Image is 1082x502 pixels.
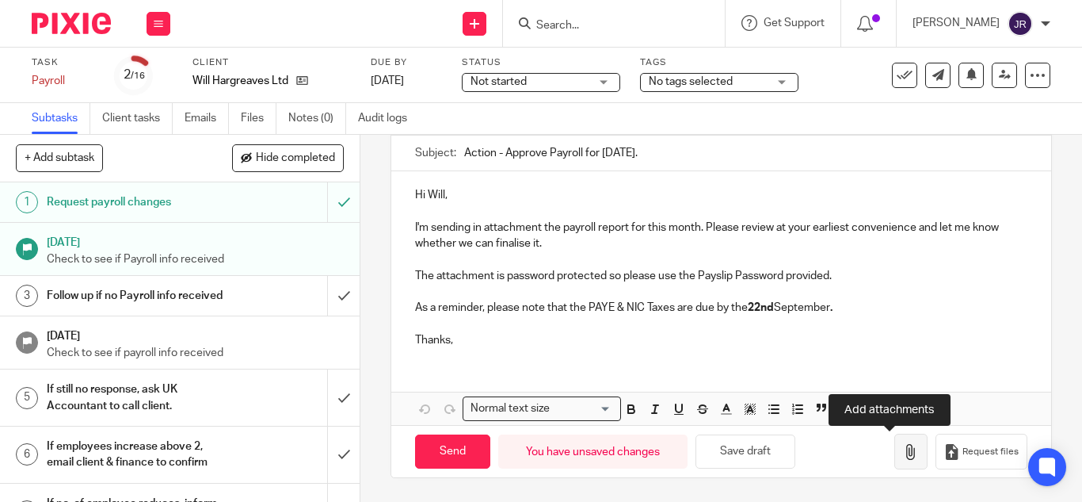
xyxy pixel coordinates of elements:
[256,152,335,165] span: Hide completed
[32,56,95,69] label: Task
[935,434,1027,469] button: Request files
[192,56,351,69] label: Client
[764,17,825,29] span: Get Support
[498,435,688,469] div: You have unsaved changes
[47,251,345,267] p: Check to see if Payroll info received
[32,13,111,34] img: Pixie
[748,302,774,313] strong: 22nd
[695,435,795,469] button: Save draft
[16,285,38,307] div: 3
[47,231,345,251] h1: [DATE]
[415,435,490,469] input: Send
[415,268,1027,284] p: The attachment is password protected so please use the Payslip Password provided.
[912,15,1000,31] p: [PERSON_NAME]
[830,302,832,313] strong: .
[47,324,345,344] h1: [DATE]
[241,103,276,134] a: Files
[288,103,346,134] a: Notes (0)
[185,103,229,134] a: Emails
[471,76,527,87] span: Not started
[962,446,1019,458] span: Request files
[131,71,145,80] small: /16
[16,144,103,171] button: + Add subtask
[47,190,223,214] h1: Request payroll changes
[16,191,38,213] div: 1
[124,66,145,84] div: 2
[640,56,798,69] label: Tags
[32,103,90,134] a: Subtasks
[462,56,620,69] label: Status
[47,284,223,308] h1: Follow up if no Payroll info received
[415,220,1027,252] p: I'm sending in attachment the payroll report for this month. Please review at your earliest conve...
[47,377,223,418] h1: If still no response, ask UK Accountant to call client.
[232,144,344,171] button: Hide completed
[371,75,404,86] span: [DATE]
[649,76,733,87] span: No tags selected
[535,19,677,33] input: Search
[192,73,288,89] p: Will Hargreaves Ltd
[16,443,38,466] div: 6
[1008,11,1033,36] img: svg%3E
[554,400,611,417] input: Search for option
[358,103,419,134] a: Audit logs
[415,187,1027,203] p: Hi Will,
[16,387,38,409] div: 5
[371,56,442,69] label: Due by
[467,400,553,417] span: Normal text size
[463,397,621,421] div: Search for option
[415,300,1027,316] p: As a reminder, please note that the PAYE & NIC Taxes are due by the September
[102,103,173,134] a: Client tasks
[415,332,1027,348] p: Thanks,
[47,345,345,361] p: Check to see if payroll info received
[415,145,456,161] label: Subject:
[32,73,95,89] div: Payroll
[47,435,223,475] h1: If employees increase above 2, email client & finance to confirm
